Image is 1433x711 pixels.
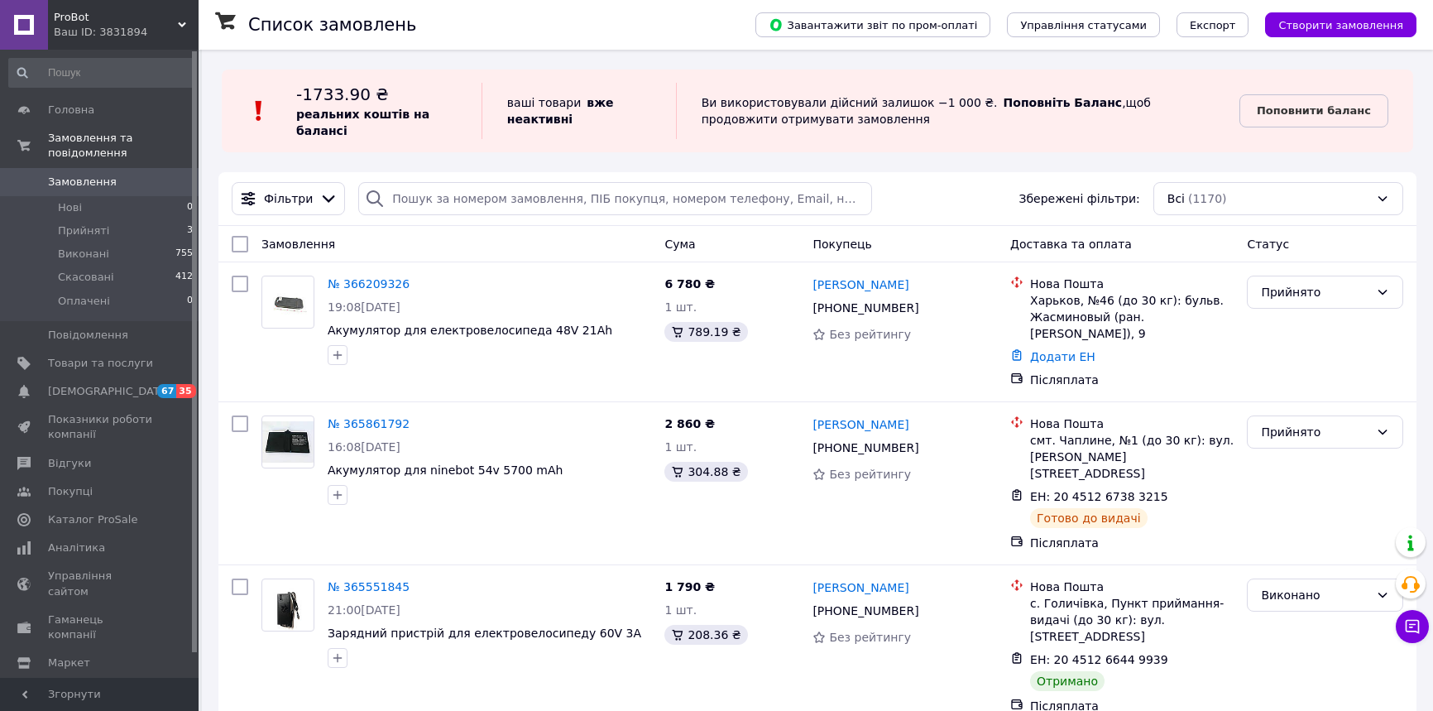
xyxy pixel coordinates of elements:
span: Маркет [48,656,90,670]
button: Створити замовлення [1265,12,1416,37]
span: 3 [187,223,193,238]
span: 0 [187,200,193,215]
span: Прийняті [58,223,109,238]
span: [PHONE_NUMBER] [812,441,918,454]
span: [PHONE_NUMBER] [812,301,918,315]
a: Фото товару [261,579,314,632]
a: [PERSON_NAME] [812,416,908,433]
span: 412 [175,270,193,285]
a: Зарядний пристрій для електровелосипеду 60V 3А [328,627,641,640]
span: Товари та послуги [48,356,153,371]
span: Всі [1167,190,1185,207]
div: 208.36 ₴ [664,625,747,645]
span: Нові [58,200,82,215]
span: 19:08[DATE] [328,300,400,314]
div: Харьков, №46 (до 30 кг): бульв. Жасминовый (ран. [PERSON_NAME]), 9 [1030,292,1234,342]
span: Управління статусами [1020,19,1147,31]
span: Замовлення [261,238,335,251]
button: Чат з покупцем [1396,610,1429,643]
button: Завантажити звіт по пром-оплаті [755,12,990,37]
span: Доставка та оплата [1010,238,1132,251]
div: ваші товари [482,83,676,139]
span: Аналітика [48,540,105,555]
a: Додати ЕН [1030,350,1095,363]
span: 16:08[DATE] [328,440,400,454]
span: Збережені фільтри: [1018,190,1139,207]
b: Поповніть Баланс [1004,96,1123,109]
button: Експорт [1177,12,1249,37]
b: Поповнити баланс [1257,104,1371,117]
a: [PERSON_NAME] [812,579,908,596]
span: Управління сайтом [48,569,153,598]
div: Отримано [1030,671,1105,691]
span: Cума [664,238,695,251]
h1: Список замовлень [248,15,416,35]
span: 1 шт. [664,603,697,617]
a: № 365861792 [328,417,410,430]
span: Показники роботи компанії [48,412,153,442]
span: Акумулятор для ninebot 54v 5700 mAh [328,464,563,477]
span: [PHONE_NUMBER] [812,604,918,617]
span: Відгуки [48,456,91,471]
img: Фото товару [269,579,308,631]
span: 6 780 ₴ [664,277,715,291]
div: Післяплата [1030,372,1234,388]
span: Створити замовлення [1278,19,1403,31]
span: Без рейтингу [829,631,911,644]
a: № 366209326 [328,277,410,291]
span: Замовлення та повідомлення [48,131,199,161]
span: (1170) [1188,192,1227,205]
span: Замовлення [48,175,117,190]
span: Гаманець компанії [48,613,153,642]
span: ЕН: 20 4512 6738 3215 [1030,490,1168,503]
div: Нова Пошта [1030,579,1234,595]
span: -1733.90 ₴ [296,84,389,104]
a: Фото товару [261,416,314,468]
span: Без рейтингу [829,328,911,341]
div: с. Голичівка, Пункт приймання-видачі (до 30 кг): вул. [STREET_ADDRESS] [1030,595,1234,645]
img: :exclamation: [247,98,271,123]
input: Пошук [8,58,194,88]
div: Прийнято [1261,283,1369,301]
div: Готово до видачі [1030,508,1148,528]
div: Ви використовували дійсний залишок −1 000 ₴. , щоб продовжити отримувати замовлення [676,83,1239,139]
span: 2 860 ₴ [664,417,715,430]
span: Оплачені [58,294,110,309]
div: 304.88 ₴ [664,462,747,482]
span: 21:00[DATE] [328,603,400,617]
a: Поповнити баланс [1239,94,1388,127]
span: 1 шт. [664,440,697,454]
span: Фільтри [264,190,313,207]
span: ProBot [54,10,178,25]
span: Покупці [48,484,93,499]
a: Створити замовлення [1248,17,1416,31]
span: Експорт [1190,19,1236,31]
div: Нова Пошта [1030,416,1234,432]
span: 35 [176,384,195,398]
span: 0 [187,294,193,309]
img: Фото товару [269,276,308,328]
b: реальних коштів на балансі [296,108,429,137]
span: Повідомлення [48,328,128,343]
span: [DEMOGRAPHIC_DATA] [48,384,170,399]
div: смт. Чаплине, №1 (до 30 кг): вул. [PERSON_NAME][STREET_ADDRESS] [1030,432,1234,482]
span: Завантажити звіт по пром-оплаті [769,17,977,32]
div: Післяплата [1030,535,1234,551]
div: Прийнято [1261,423,1369,441]
div: Нова Пошта [1030,276,1234,292]
a: Акумулятор для електровелосипеда 48V 21Ah [328,324,612,337]
div: Виконано [1261,586,1369,604]
span: Виконані [58,247,109,262]
input: Пошук за номером замовлення, ПІБ покупця, номером телефону, Email, номером накладної [358,182,871,215]
button: Управління статусами [1007,12,1160,37]
span: 1 шт. [664,300,697,314]
span: Покупець [812,238,871,251]
span: 755 [175,247,193,262]
span: ЕН: 20 4512 6644 9939 [1030,653,1168,666]
div: Ваш ID: 3831894 [54,25,199,40]
span: 1 790 ₴ [664,580,715,593]
a: [PERSON_NAME] [812,276,908,293]
span: Каталог ProSale [48,512,137,527]
span: Головна [48,103,94,118]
